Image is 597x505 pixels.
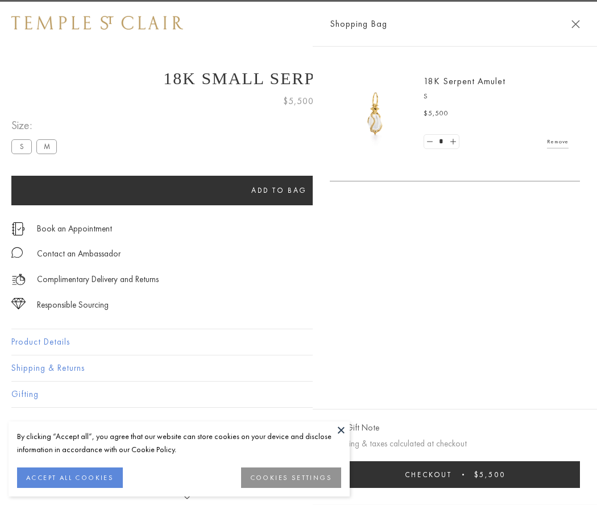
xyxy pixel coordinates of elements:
[11,116,61,135] span: Size:
[424,108,449,119] span: $5,500
[330,16,387,31] span: Shopping Bag
[17,430,341,456] div: By clicking “Accept all”, you agree that our website can store cookies on your device and disclos...
[251,185,307,195] span: Add to bag
[11,355,586,381] button: Shipping & Returns
[547,135,569,148] a: Remove
[424,135,436,149] a: Set quantity to 0
[37,298,109,312] div: Responsible Sourcing
[241,467,341,488] button: COOKIES SETTINGS
[11,176,547,205] button: Add to bag
[17,467,123,488] button: ACCEPT ALL COOKIES
[424,75,505,87] a: 18K Serpent Amulet
[11,272,26,287] img: icon_delivery.svg
[11,16,183,30] img: Temple St. Clair
[571,20,580,28] button: Close Shopping Bag
[11,139,32,154] label: S
[36,139,57,154] label: M
[283,94,314,109] span: $5,500
[330,461,580,488] button: Checkout $5,500
[11,329,586,355] button: Product Details
[11,247,23,258] img: MessageIcon-01_2.svg
[11,69,586,88] h1: 18K Small Serpent Amulet
[341,80,409,148] img: P51836-E11SERPPV
[11,222,25,235] img: icon_appointment.svg
[37,272,159,287] p: Complimentary Delivery and Returns
[11,298,26,309] img: icon_sourcing.svg
[405,470,452,479] span: Checkout
[447,135,458,149] a: Set quantity to 2
[424,91,569,102] p: S
[37,222,112,235] a: Book an Appointment
[11,382,586,407] button: Gifting
[330,421,379,435] button: Add Gift Note
[37,247,121,261] div: Contact an Ambassador
[474,470,505,479] span: $5,500
[330,437,580,451] p: Shipping & taxes calculated at checkout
